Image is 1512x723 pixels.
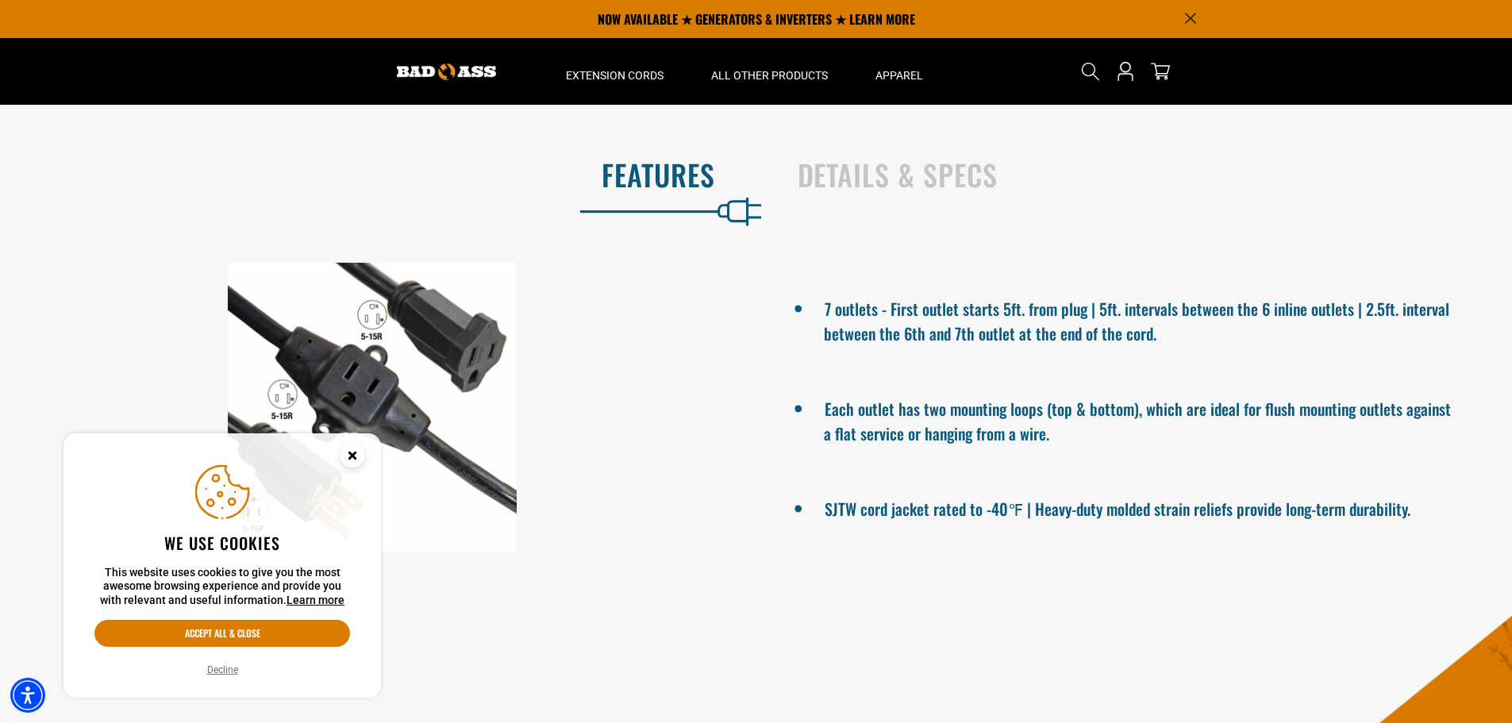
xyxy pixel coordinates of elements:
[94,566,350,608] p: This website uses cookies to give you the most awesome browsing experience and provide you with r...
[687,38,852,105] summary: All Other Products
[63,433,381,698] aside: Cookie Consent
[798,158,1479,191] h2: Details & Specs
[287,594,344,606] a: This website uses cookies to give you the most awesome browsing experience and provide you with r...
[324,433,381,483] button: Close this option
[33,158,715,191] h2: Features
[1113,38,1138,105] a: Open this option
[542,38,687,105] summary: Extension Cords
[711,68,828,83] span: All Other Products
[202,662,243,678] button: Decline
[824,293,1457,345] li: 7 outlets - First outlet starts 5ft. from plug | 5ft. intervals between the 6 inline outlets | 2....
[824,493,1457,521] li: SJTW cord jacket rated to -40℉ | Heavy-duty molded strain reliefs provide long-term durability.
[94,533,350,553] h2: We use cookies
[1078,59,1103,84] summary: Search
[824,393,1457,445] li: Each outlet has two mounting loops (top & bottom), which are ideal for flush mounting outlets aga...
[10,678,45,713] div: Accessibility Menu
[397,63,496,80] img: Bad Ass Extension Cords
[1148,62,1173,81] a: cart
[566,68,664,83] span: Extension Cords
[94,620,350,647] button: Accept all & close
[852,38,947,105] summary: Apparel
[875,68,923,83] span: Apparel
